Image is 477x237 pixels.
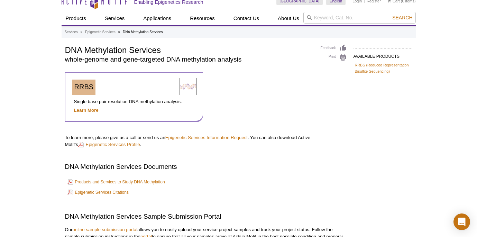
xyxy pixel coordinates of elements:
li: » [118,30,120,34]
a: Applications [139,12,175,25]
a: Resources [186,12,219,25]
a: Epigenetic Services Profile [78,141,140,148]
a: RRBS (Reduced Representation Bisulfite Sequencing) [355,62,411,74]
a: Services [65,29,78,35]
a: Epigenetic Services Information Request [165,135,248,140]
p: To learn more, please give us a call or send us an . You can also download Active Motif’s . [65,134,347,148]
a: Products [62,12,90,25]
p: Single base pair resolution DNA methylation analysis. [72,98,196,105]
a: Epigenetic Services Citations [67,188,129,197]
a: Epigenetic Services [85,29,116,35]
li: DNA Methylation Services [123,30,163,34]
h2: whole-genome and gene-targeted DNA methylation analysis [65,56,314,63]
a: Products and Services to Study DNA Methylation [67,178,165,186]
input: Keyword, Cat. No. [303,12,416,24]
img: Reduced Representation Bisulfite Sequencing Services [180,78,197,95]
a: Services [101,12,129,25]
a: RRBS [72,80,96,95]
a: Feedback [321,44,347,52]
div: Open Intercom Messenger [453,213,470,230]
a: Print [321,54,347,61]
h2: DNA Methylation Services Sample Submission Portal [65,212,347,221]
button: Search [390,15,414,21]
h2: DNA Methylation Services Documents [65,162,347,171]
a: Contact Us [229,12,263,25]
a: online sample submission portal [72,227,137,232]
a: Learn More [74,108,99,113]
li: » [81,30,83,34]
h2: AVAILABLE PRODUCTS [354,48,412,61]
span: RRBS [74,83,94,91]
a: About Us [274,12,303,25]
span: Search [392,15,412,20]
h1: DNA Methylation Services [65,44,314,55]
